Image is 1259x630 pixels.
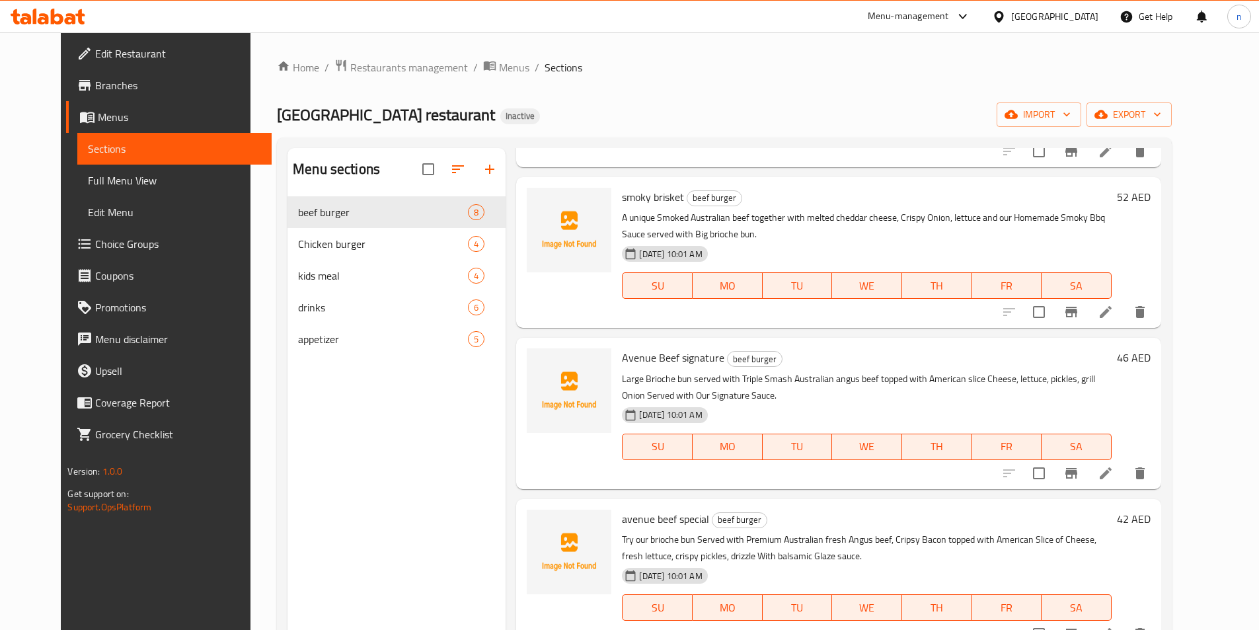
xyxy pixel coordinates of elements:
a: Sections [77,133,271,165]
span: TH [907,276,967,295]
button: TU [763,594,833,621]
button: TU [763,272,833,299]
li: / [473,59,478,75]
img: smoky brisket [527,188,611,272]
button: WE [832,434,902,460]
span: 8 [469,206,484,219]
button: TU [763,434,833,460]
a: Edit Restaurant [66,38,271,69]
span: Get support on: [67,485,128,502]
a: Choice Groups [66,228,271,260]
span: MO [698,437,757,456]
span: Edit Restaurant [95,46,260,61]
a: Edit menu item [1098,304,1114,320]
span: Choice Groups [95,236,260,252]
button: TH [902,434,972,460]
span: MO [698,276,757,295]
span: [DATE] 10:01 AM [634,409,707,421]
div: beef burger8 [287,196,506,228]
button: FR [972,594,1042,621]
a: Support.OpsPlatform [67,498,151,516]
a: Menus [483,59,529,76]
span: beef burger [687,190,742,206]
span: appetizer [298,331,468,347]
button: delete [1124,296,1156,328]
a: Coverage Report [66,387,271,418]
span: drinks [298,299,468,315]
a: Edit menu item [1098,143,1114,159]
h2: Menu sections [293,159,380,179]
span: Grocery Checklist [95,426,260,442]
div: items [468,204,484,220]
a: Home [277,59,319,75]
div: items [468,331,484,347]
span: export [1097,106,1161,123]
span: Coverage Report [95,395,260,411]
span: [DATE] 10:01 AM [634,570,707,582]
span: 5 [469,333,484,346]
button: MO [693,272,763,299]
span: FR [977,598,1036,617]
nav: breadcrumb [277,59,1171,76]
a: Full Menu View [77,165,271,196]
div: items [468,236,484,252]
span: Inactive [500,110,540,122]
h6: 52 AED [1117,188,1151,206]
a: Promotions [66,292,271,323]
div: beef burger [727,351,782,367]
div: beef burger [712,512,767,528]
span: avenue beef special [622,509,709,529]
button: import [997,102,1081,127]
span: TU [768,598,827,617]
span: FR [977,437,1036,456]
span: Full Menu View [88,173,260,188]
span: Coupons [95,268,260,284]
div: items [468,268,484,284]
button: Branch-specific-item [1055,296,1087,328]
button: SA [1042,272,1112,299]
a: Branches [66,69,271,101]
span: TU [768,437,827,456]
a: Upsell [66,355,271,387]
a: Menus [66,101,271,133]
span: SA [1047,437,1106,456]
button: FR [972,272,1042,299]
button: delete [1124,457,1156,489]
span: SA [1047,276,1106,295]
span: TH [907,437,967,456]
span: beef burger [298,204,468,220]
span: Select all sections [414,155,442,183]
a: Menu disclaimer [66,323,271,355]
span: TH [907,598,967,617]
p: Try our brioche bun Served with Premium Australian fresh Angus beef, Cripsy Bacon topped with Ame... [622,532,1111,565]
button: delete [1124,136,1156,167]
span: Upsell [95,363,260,379]
h6: 42 AED [1117,510,1151,528]
div: Inactive [500,108,540,124]
button: WE [832,272,902,299]
div: [GEOGRAPHIC_DATA] [1011,9,1098,24]
button: SU [622,594,692,621]
span: SA [1047,598,1106,617]
span: Version: [67,463,100,480]
button: export [1087,102,1172,127]
span: MO [698,598,757,617]
a: Grocery Checklist [66,418,271,450]
button: SA [1042,594,1112,621]
span: Chicken burger [298,236,468,252]
button: Add section [474,153,506,185]
button: SU [622,434,692,460]
div: items [468,299,484,315]
div: drinks6 [287,292,506,323]
span: kids meal [298,268,468,284]
button: TH [902,594,972,621]
button: WE [832,594,902,621]
div: appetizer5 [287,323,506,355]
div: Menu-management [868,9,949,24]
span: FR [977,276,1036,295]
span: Promotions [95,299,260,315]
